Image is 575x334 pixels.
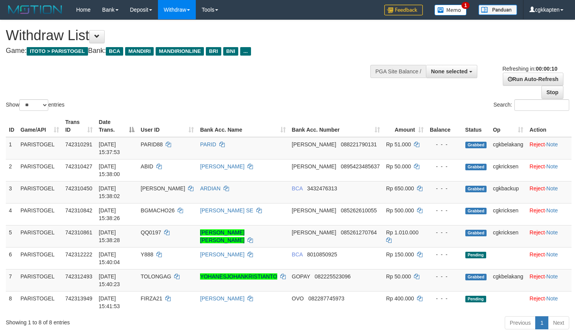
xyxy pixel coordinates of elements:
[6,47,376,55] h4: Game: Bank:
[490,137,526,159] td: cgkbelakang
[386,273,411,280] span: Rp 50.000
[65,273,92,280] span: 742312493
[465,296,486,302] span: Pending
[65,185,92,192] span: 742310450
[494,99,569,111] label: Search:
[6,99,64,111] label: Show entries
[17,159,62,181] td: PARISTOGEL
[200,251,244,258] a: [PERSON_NAME]
[505,316,536,329] a: Previous
[141,295,162,302] span: FIRZA21
[430,207,459,214] div: - - -
[6,269,17,291] td: 7
[96,115,137,137] th: Date Trans.: activate to sort column descending
[546,207,558,214] a: Note
[465,186,487,192] span: Grabbed
[223,47,238,56] span: BNI
[529,163,545,170] a: Reject
[6,247,17,269] td: 6
[341,163,380,170] span: Copy 0895423485637 to clipboard
[200,163,244,170] a: [PERSON_NAME]
[62,115,96,137] th: Trans ID: activate to sort column ascending
[6,159,17,181] td: 2
[200,229,244,243] a: [PERSON_NAME] [PERSON_NAME]
[386,295,414,302] span: Rp 400.000
[546,229,558,236] a: Note
[430,273,459,280] div: - - -
[6,4,64,15] img: MOTION_logo.png
[315,273,351,280] span: Copy 082225523096 to clipboard
[386,141,411,148] span: Rp 51.000
[307,185,337,192] span: Copy 3432476313 to clipboard
[503,73,563,86] a: Run Auto-Refresh
[99,251,120,265] span: [DATE] 15:40:04
[141,207,175,214] span: BGMACHO26
[461,2,470,9] span: 1
[99,163,120,177] span: [DATE] 15:38:00
[99,207,120,221] span: [DATE] 15:38:26
[465,274,487,280] span: Grabbed
[502,66,557,72] span: Refreshing in:
[490,225,526,247] td: cgkricksen
[490,159,526,181] td: cgkricksen
[526,247,572,269] td: ·
[141,273,171,280] span: TOLONGAG
[526,225,572,247] td: ·
[65,251,92,258] span: 742312222
[386,207,414,214] span: Rp 500.000
[289,115,383,137] th: Bank Acc. Number: activate to sort column ascending
[526,269,572,291] td: ·
[27,47,88,56] span: ITOTO > PARISTOGEL
[19,99,48,111] select: Showentries
[526,115,572,137] th: Action
[197,115,288,137] th: Bank Acc. Name: activate to sort column ascending
[200,185,221,192] a: ARDIAN
[546,251,558,258] a: Note
[99,229,120,243] span: [DATE] 15:38:28
[341,141,377,148] span: Copy 088221790131 to clipboard
[99,141,120,155] span: [DATE] 15:37:53
[546,273,558,280] a: Note
[430,229,459,236] div: - - -
[17,181,62,203] td: PARISTOGEL
[341,207,377,214] span: Copy 085262610055 to clipboard
[65,207,92,214] span: 742310842
[137,115,197,137] th: User ID: activate to sort column ascending
[526,181,572,203] td: ·
[514,99,569,111] input: Search:
[307,251,337,258] span: Copy 8010850925 to clipboard
[465,208,487,214] span: Grabbed
[292,141,336,148] span: [PERSON_NAME]
[17,137,62,159] td: PARISTOGEL
[526,159,572,181] td: ·
[200,273,277,280] a: YOHANESJOHANKRISTIANTO
[490,115,526,137] th: Op: activate to sort column ascending
[546,185,558,192] a: Note
[526,137,572,159] td: ·
[65,141,92,148] span: 742310291
[430,185,459,192] div: - - -
[141,141,163,148] span: PARID88
[434,5,467,15] img: Button%20Memo.svg
[529,229,545,236] a: Reject
[206,47,221,56] span: BRI
[431,68,468,75] span: None selected
[292,295,304,302] span: OVO
[141,163,153,170] span: ABID
[529,185,545,192] a: Reject
[465,164,487,170] span: Grabbed
[292,229,336,236] span: [PERSON_NAME]
[546,295,558,302] a: Note
[141,251,153,258] span: Y888
[370,65,426,78] div: PGA Site Balance /
[529,273,545,280] a: Reject
[17,203,62,225] td: PARISTOGEL
[535,316,548,329] a: 1
[386,163,411,170] span: Rp 50.000
[200,141,216,148] a: PARID
[240,47,251,56] span: ...
[65,295,92,302] span: 742313949
[99,185,120,199] span: [DATE] 15:38:02
[430,295,459,302] div: - - -
[478,5,517,15] img: panduan.png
